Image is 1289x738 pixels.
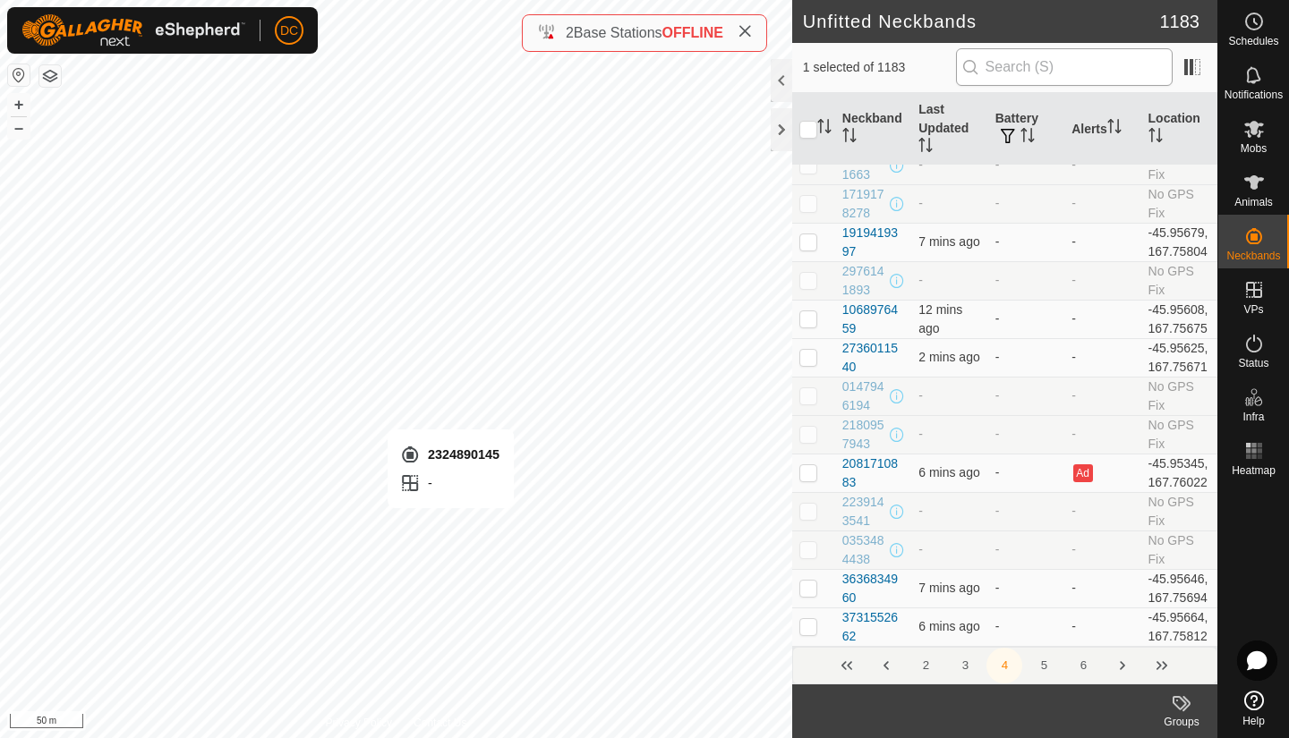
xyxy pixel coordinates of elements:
td: No GPS Fix [1141,184,1217,223]
td: No GPS Fix [1141,377,1217,415]
button: 5 [1026,648,1062,683]
button: 4 [986,648,1022,683]
p-sorticon: Activate to sort [918,140,933,155]
span: Notifications [1225,89,1283,100]
td: -45.95646, 167.75694 [1141,569,1217,607]
th: Battery [988,93,1064,165]
button: Reset Map [8,64,30,86]
td: - [1064,569,1140,607]
div: 1068976459 [842,301,904,338]
button: – [8,117,30,139]
span: 12 Aug 2025, 6:34 pm [918,350,979,364]
button: 6 [1065,648,1101,683]
button: Next Page [1105,648,1140,683]
td: - [1064,300,1140,338]
a: Contact Us [414,715,466,731]
span: 12 Aug 2025, 6:30 pm [918,581,979,595]
span: 1 selected of 1183 [803,58,956,77]
td: - [1064,415,1140,454]
div: 1919419397 [842,224,904,261]
th: Location [1141,93,1217,165]
button: Map Layers [39,65,61,87]
td: -45.95664, 167.75812 [1141,607,1217,646]
td: No GPS Fix [1141,261,1217,300]
div: 3636834960 [842,570,904,607]
td: - [988,338,1064,377]
th: Last Updated [911,93,987,165]
button: 2 [908,648,943,683]
button: + [8,94,30,115]
div: 2736011540 [842,339,904,377]
td: No GPS Fix [1141,415,1217,454]
td: - [1064,146,1140,184]
td: -45.95625, 167.75671 [1141,338,1217,377]
td: - [988,607,1064,646]
td: No GPS Fix [1141,492,1217,530]
div: 2180957943 [842,416,886,454]
div: 2081710883 [842,454,904,492]
span: Neckbands [1226,250,1280,261]
div: 0353484438 [842,531,886,569]
p-sorticon: Activate to sort [1020,131,1035,145]
button: 3 [947,648,983,683]
span: Heatmap [1232,465,1276,476]
img: Gallagher Logo [21,14,245,47]
span: - [918,388,923,403]
td: - [1064,530,1140,569]
span: - [918,196,923,210]
td: - [1064,377,1140,415]
span: VPs [1243,304,1263,315]
td: - [988,454,1064,492]
td: -45.95679, 167.75804 [1141,223,1217,261]
button: First Page [829,648,865,683]
button: Ad [1073,464,1093,482]
button: Previous Page [868,648,904,683]
div: 2239143541 [842,493,886,530]
th: Neckband [835,93,911,165]
div: 0147946194 [842,377,886,415]
p-sorticon: Activate to sort [1148,131,1163,145]
button: Last Page [1144,648,1180,683]
td: - [1064,338,1140,377]
span: 12 Aug 2025, 6:30 pm [918,465,979,479]
span: 12 Aug 2025, 6:30 pm [918,619,979,633]
p-sorticon: Activate to sort [817,122,832,136]
th: Alerts [1064,93,1140,165]
td: -45.95608, 167.75675 [1141,300,1217,338]
span: Help [1242,716,1265,726]
td: - [988,492,1064,530]
div: 1719178278 [842,185,886,223]
span: 12 Aug 2025, 6:30 pm [918,234,979,249]
span: Infra [1242,411,1264,422]
td: - [988,569,1064,607]
span: Base Stations [574,25,662,40]
span: Animals [1234,197,1273,208]
div: Groups [1146,714,1217,730]
td: - [988,184,1064,223]
td: - [1064,261,1140,300]
span: DC [280,21,298,40]
span: Schedules [1228,36,1278,47]
input: Search (S) [956,48,1173,86]
a: Help [1218,683,1289,734]
div: 2976141893 [842,262,886,300]
td: - [1064,184,1140,223]
span: OFFLINE [662,25,723,40]
p-sorticon: Activate to sort [842,131,857,145]
td: - [988,415,1064,454]
td: - [988,530,1064,569]
td: No GPS Fix [1141,530,1217,569]
a: Privacy Policy [325,715,392,731]
span: - [918,273,923,287]
span: 1183 [1160,8,1200,35]
h2: Unfitted Neckbands [803,11,1160,32]
p-sorticon: Activate to sort [1107,122,1122,136]
td: - [988,377,1064,415]
td: - [1064,223,1140,261]
td: - [988,261,1064,300]
td: - [988,146,1064,184]
td: - [1064,607,1140,646]
span: - [918,427,923,441]
span: - [918,504,923,518]
td: - [1064,492,1140,530]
